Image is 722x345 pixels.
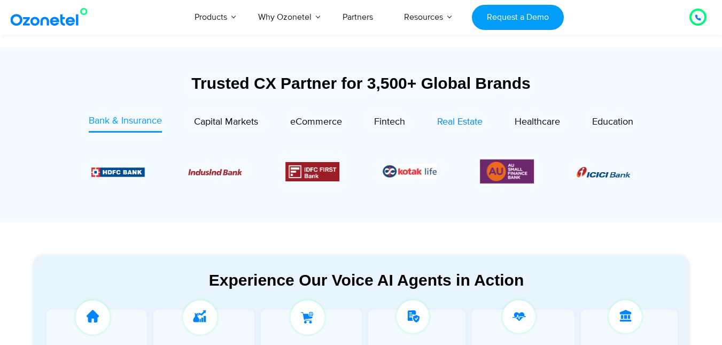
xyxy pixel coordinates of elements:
span: Real Estate [437,116,483,128]
div: 2 / 6 [91,165,145,178]
a: Request a Demo [472,5,563,30]
span: Bank & Insurance [89,115,162,127]
div: 1 / 6 [577,165,631,178]
div: 3 / 6 [188,165,242,178]
a: Real Estate [437,114,483,133]
span: Capital Markets [194,116,258,128]
img: Picture13.png [480,157,534,186]
a: Capital Markets [194,114,258,133]
div: Experience Our Voice AI Agents in Action [43,271,690,289]
img: Picture10.png [188,169,242,175]
div: Trusted CX Partner for 3,500+ Global Brands [33,74,690,93]
span: Fintech [374,116,405,128]
div: 6 / 6 [480,157,534,186]
div: 4 / 6 [285,162,339,181]
span: Healthcare [515,116,560,128]
a: Education [592,114,633,133]
img: Picture9.png [91,167,145,177]
span: Education [592,116,633,128]
div: Image Carousel [91,157,631,186]
img: Picture8.png [577,167,631,178]
a: Healthcare [515,114,560,133]
span: eCommerce [290,116,342,128]
img: Picture26.jpg [383,164,437,179]
a: Bank & Insurance [89,114,162,133]
a: Fintech [374,114,405,133]
a: eCommerce [290,114,342,133]
div: 5 / 6 [383,164,437,179]
img: Picture12.png [285,162,339,181]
